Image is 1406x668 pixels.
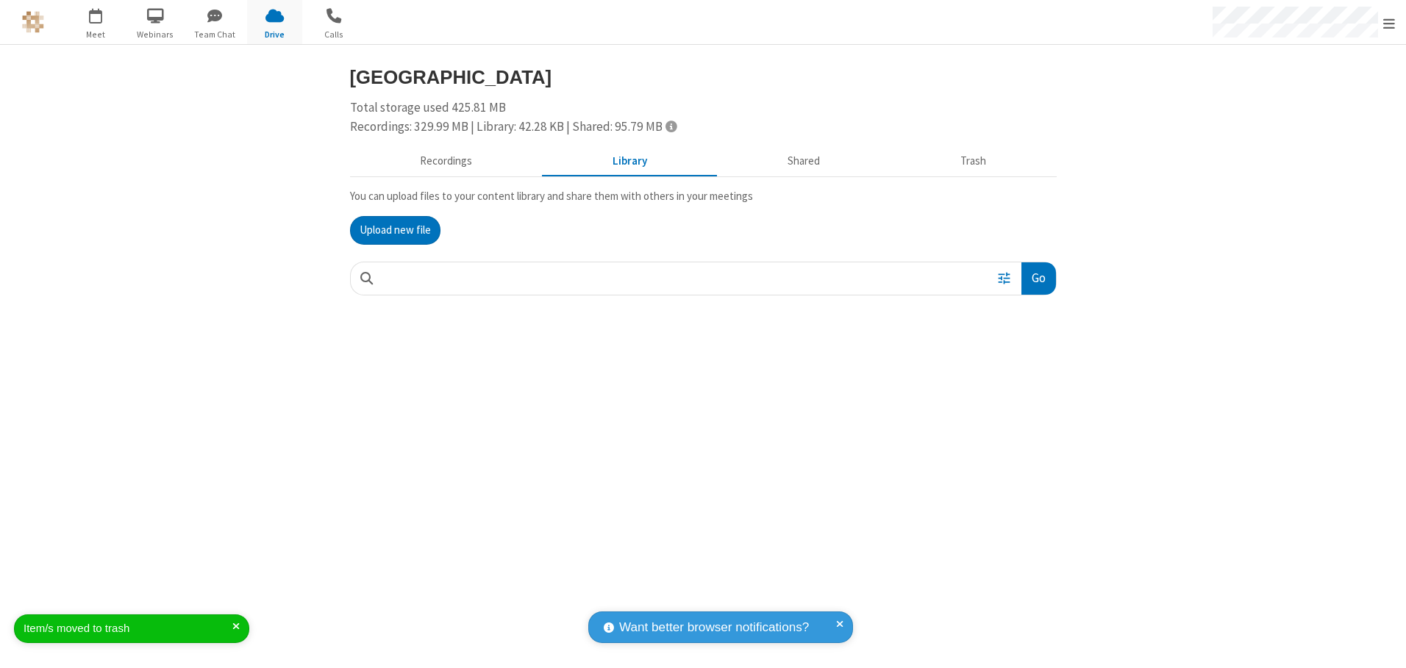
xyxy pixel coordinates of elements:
[350,67,1057,87] h3: [GEOGRAPHIC_DATA]
[188,28,243,41] span: Team Chat
[665,120,677,132] span: Totals displayed include files that have been moved to the trash.
[247,28,302,41] span: Drive
[128,28,183,41] span: Webinars
[543,148,718,176] button: Content library
[68,28,124,41] span: Meet
[718,148,891,176] button: Shared during meetings
[619,618,809,637] span: Want better browser notifications?
[24,620,232,637] div: Item/s moved to trash
[350,98,1057,136] div: Total storage used 425.81 MB
[350,118,1057,137] div: Recordings: 329.99 MB | Library: 42.28 KB | Shared: 95.79 MB
[350,148,543,176] button: Recorded meetings
[22,11,44,33] img: QA Selenium DO NOT DELETE OR CHANGE
[1021,262,1055,295] button: Go
[350,216,440,245] button: Upload new file
[891,148,1057,176] button: Trash
[350,188,1057,205] p: You can upload files to your content library and share them with others in your meetings
[307,28,362,41] span: Calls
